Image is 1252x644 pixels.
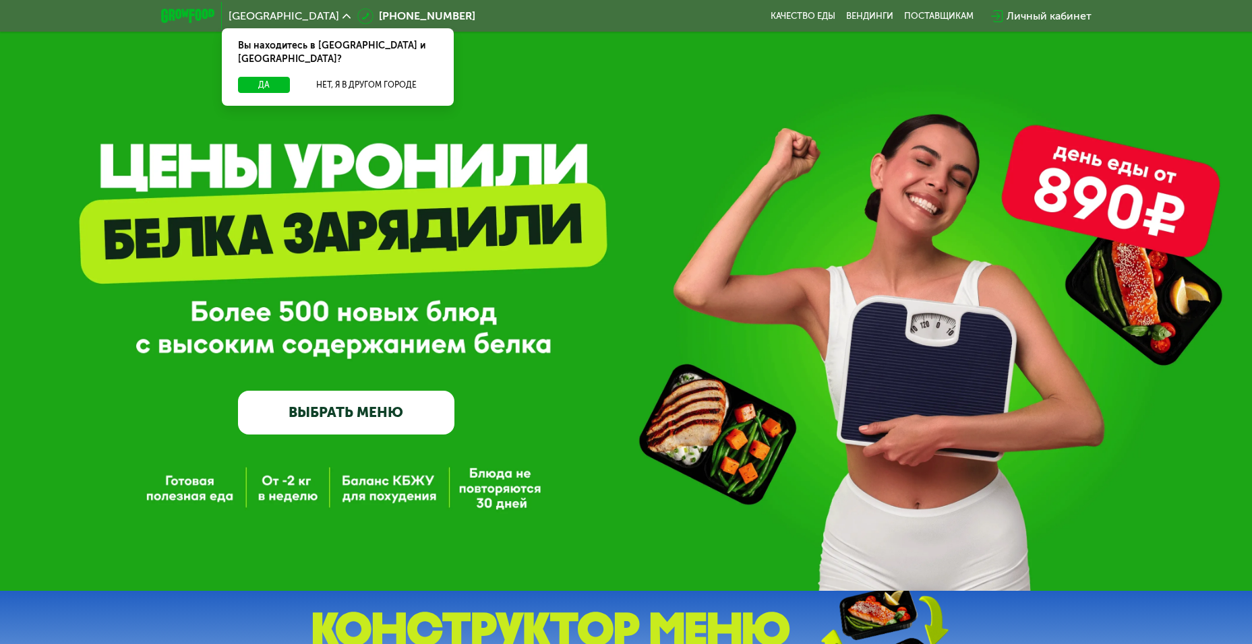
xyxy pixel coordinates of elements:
a: [PHONE_NUMBER] [357,8,475,24]
a: Качество еды [771,11,835,22]
a: Вендинги [846,11,893,22]
span: [GEOGRAPHIC_DATA] [229,11,339,22]
button: Нет, я в другом городе [295,77,438,93]
a: ВЫБРАТЬ МЕНЮ [238,391,454,434]
div: поставщикам [904,11,974,22]
div: Вы находитесь в [GEOGRAPHIC_DATA] и [GEOGRAPHIC_DATA]? [222,28,454,77]
button: Да [238,77,290,93]
div: Личный кабинет [1007,8,1092,24]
